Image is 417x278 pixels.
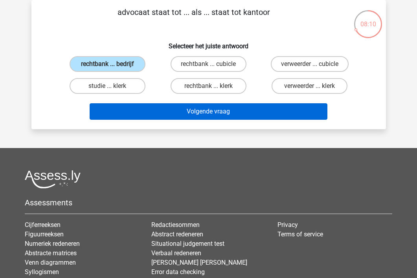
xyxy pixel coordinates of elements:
[151,268,205,276] a: Error data checking
[70,56,145,72] label: rechtbank ... bedrijf
[151,240,224,247] a: Situational judgement test
[272,78,347,94] label: verweerder ... klerk
[151,221,200,229] a: Redactiesommen
[271,56,349,72] label: verweerder ... cubicle
[353,9,383,29] div: 08:10
[90,103,327,120] button: Volgende vraag
[277,221,298,229] a: Privacy
[25,268,59,276] a: Syllogismen
[70,78,145,94] label: studie ... klerk
[151,230,203,238] a: Abstract redeneren
[25,170,81,188] img: Assessly logo
[151,249,201,257] a: Verbaal redeneren
[25,230,64,238] a: Figuurreeksen
[25,198,392,207] h5: Assessments
[25,221,61,229] a: Cijferreeksen
[151,259,247,266] a: [PERSON_NAME] [PERSON_NAME]
[25,249,77,257] a: Abstracte matrices
[171,56,246,72] label: rechtbank ... cubicle
[44,36,373,50] h6: Selecteer het juiste antwoord
[44,6,344,30] p: advocaat staat tot ... als ... staat tot kantoor
[277,230,323,238] a: Terms of service
[25,240,80,247] a: Numeriek redeneren
[171,78,246,94] label: rechtbank ... klerk
[25,259,76,266] a: Venn diagrammen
